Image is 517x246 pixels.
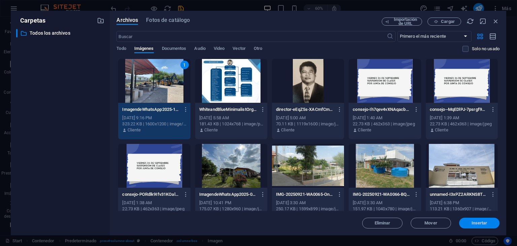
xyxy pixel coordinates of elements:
[353,191,411,197] p: IMG-20250921-WA0066-BQQYp0tiEaEzOXrGAPjHHA.jpg
[353,115,417,121] div: [DATE] 1:40 AM
[199,121,263,127] div: 181.43 KB | 1024x768 | image/png
[467,18,474,25] i: Volver a cargar
[427,18,461,26] button: Cargar
[472,221,487,225] span: Insertar
[411,218,451,228] button: Mover
[146,16,190,24] span: Fotos de catálogo
[162,44,186,54] span: Documentos
[353,206,417,212] div: 151.97 KB | 1040x780 | image/jpeg
[492,18,499,25] i: Cerrar
[30,29,92,37] p: Todos los archivos
[199,106,257,113] p: WhiteandBlueMinimalistOrganizationalChartGraph-XWGCfs91nLTiv6XkNo76NQ.png
[204,127,218,133] p: Cliente
[214,44,225,54] span: Video
[16,29,18,37] div: ​
[122,106,180,113] p: ImagendeWhatsApp2025-10-01alas12.57.12_91e6d934-UdIlWktpbXqQTtsscc3KCg.jpg
[199,200,263,206] div: [DATE] 10:41 PM
[459,218,499,228] button: Insertar
[353,106,411,113] p: consejo-Ih7qev4vXNAqacb751w2XQ.jpg
[276,121,340,127] div: 70.11 KB | 1119x1600 | image/jpeg
[199,206,263,212] div: 175.07 KB | 1280x960 | image/jpeg
[199,115,263,121] div: [DATE] 5:58 AM
[194,44,205,54] span: Audio
[233,44,246,54] span: Vector
[276,200,340,206] div: [DATE] 3:30 AM
[122,206,186,212] div: 22.73 KB | 462x363 | image/jpeg
[479,18,487,25] i: Minimizar
[382,18,422,26] button: Importación de URL
[276,206,340,212] div: 250.17 KB | 1599x899 | image/jpeg
[430,206,494,212] div: 113.21 KB | 1360x907 | image/webp
[392,18,419,26] span: Importación de URL
[362,218,403,228] button: Eliminar
[122,115,186,121] div: [DATE] 9:16 PM
[116,16,138,24] span: Archivos
[16,16,45,25] p: Carpetas
[116,44,126,54] span: Todo
[122,121,186,127] div: 323.22 KB | 1600x1200 | image/jpeg
[430,121,494,127] div: 22.73 KB | 462x363 | image/jpeg
[472,46,499,52] p: Solo muestra los archivos que no están usándose en el sitio web. Los archivos añadidos durante es...
[276,106,334,113] p: director-eEqZ5s-XACmfCmJKAIWQ5g.jpg
[276,115,340,121] div: [DATE] 5:00 AM
[276,191,334,197] p: IMG-20250921-WA0065-OnWTTBJtOECC8USZw3mrVA.jpg
[358,127,371,133] p: Cliente
[254,44,262,54] span: Otro
[97,17,104,24] i: Crear carpeta
[430,106,488,113] p: consejo--MqEDlPJ-7psrgf9w9WbPw.jpg
[199,191,257,197] p: ImagendeWhatsApp2025-09-25alas14.35.41_23758425-tZVtPf3EkftOdNBSKOxJeQ.jpg
[430,200,494,206] div: [DATE] 6:38 PM
[441,20,455,24] span: Cargar
[281,127,295,133] p: Cliente
[353,121,417,127] div: 22.73 KB | 462x363 | image/jpeg
[424,221,437,225] span: Mover
[353,200,417,206] div: [DATE] 3:30 AM
[122,200,186,206] div: [DATE] 1:38 AM
[435,127,448,133] p: Cliente
[430,115,494,121] div: [DATE] 1:39 AM
[116,31,386,42] input: Buscar
[134,44,154,54] span: Imágenes
[122,191,180,197] p: consejo-PORdlk9Ifv31KOalBncneQ.jpg
[375,221,390,225] span: Eliminar
[180,61,189,69] div: 1
[128,127,141,133] p: Cliente
[430,191,488,197] p: unnamed-I3xPZ2ARKNS8TuutF40FpQ.jpg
